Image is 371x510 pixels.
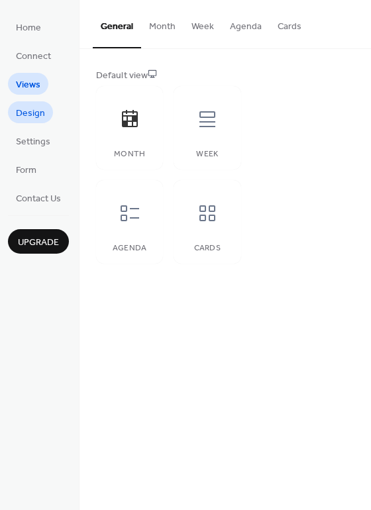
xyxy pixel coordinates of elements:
div: Default view [96,69,352,83]
span: Views [16,78,40,92]
a: Contact Us [8,187,69,209]
button: Upgrade [8,229,69,254]
a: Settings [8,130,58,152]
span: Design [16,107,45,121]
a: Design [8,101,53,123]
div: Month [109,150,150,159]
span: Contact Us [16,192,61,206]
span: Settings [16,135,50,149]
a: Connect [8,44,59,66]
span: Upgrade [18,236,59,250]
div: Cards [187,244,227,253]
a: Home [8,16,49,38]
span: Home [16,21,41,35]
span: Form [16,164,36,178]
div: Week [187,150,227,159]
a: Form [8,158,44,180]
a: Views [8,73,48,95]
div: Agenda [109,244,150,253]
span: Connect [16,50,51,64]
